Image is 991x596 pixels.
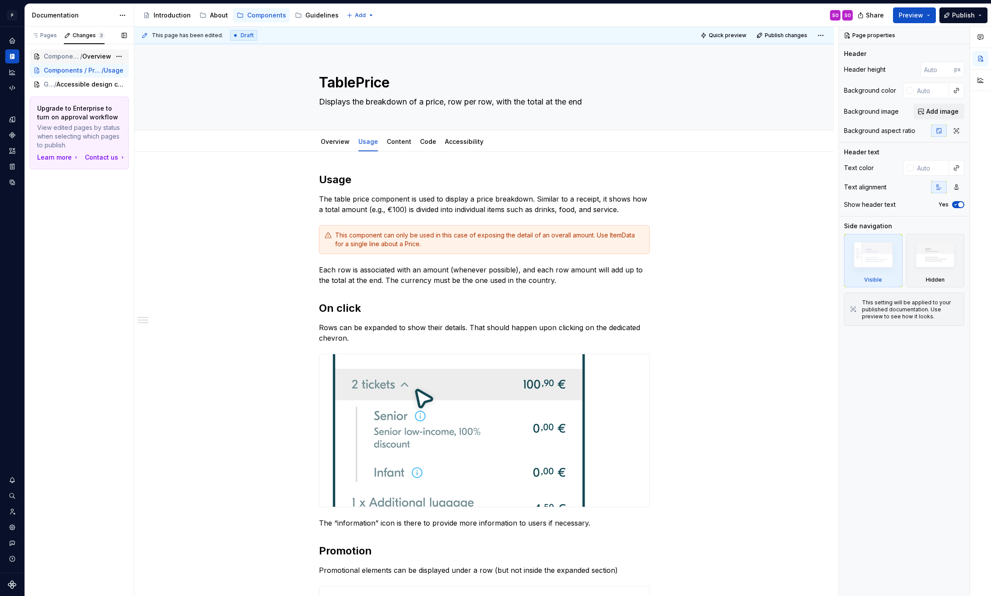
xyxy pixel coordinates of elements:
a: Guidelines / Accessibility/Accessible design checklist [30,77,129,91]
a: About [196,8,231,22]
div: Guidelines [305,11,339,20]
p: Promotional elements can be displayed under a row (but not inside the expanded section) [319,565,650,575]
a: Design tokens [5,112,19,126]
img: c6f1af62-534c-46fd-929c-6178f030b233.png [319,354,599,507]
div: Page tree [140,7,342,24]
a: Components [233,8,290,22]
span: Share [866,11,884,20]
span: Components / Pricing / TablePrice [44,52,80,61]
button: Notifications [5,473,19,487]
label: Yes [938,201,949,208]
button: Add image [914,104,964,119]
div: Header text [844,148,879,157]
a: Guidelines [291,8,342,22]
a: Invite team [5,505,19,519]
a: Introduction [140,8,194,22]
div: Visible [844,234,903,287]
div: About [210,11,228,20]
div: Side navigation [844,222,892,230]
button: Search ⌘K [5,489,19,503]
a: Accessibility [445,138,483,145]
div: Overview [317,132,353,150]
h2: Usage [319,173,650,187]
div: Components [247,11,286,20]
div: Content [383,132,415,150]
input: Auto [914,160,949,176]
div: Code [417,132,440,150]
textarea: Displays the breakdown of a price, row per row, with the total at the end [317,95,648,109]
span: Publish changes [765,32,807,39]
button: Share [853,7,889,23]
div: Accessibility [441,132,487,150]
a: Code automation [5,81,19,95]
button: Quick preview [698,29,750,42]
div: SO [844,12,851,19]
p: Rows can be expanded to show their details. That should happen upon clicking on the dedicated che... [319,322,650,343]
a: Analytics [5,65,19,79]
p: Upgrade to Enterprise to turn on approval workflow [37,104,121,122]
div: Hidden [926,276,945,283]
a: Home [5,34,19,48]
textarea: TablePrice [317,72,648,93]
button: Preview [893,7,936,23]
div: SO [832,12,839,19]
a: Storybook stories [5,160,19,174]
a: Assets [5,144,19,158]
span: Add [355,12,366,19]
svg: Supernova Logo [8,580,17,589]
div: This setting will be applied to your published documentation. Use preview to see how it looks. [862,299,959,320]
div: Documentation [5,49,19,63]
div: Usage [355,132,382,150]
a: Learn more [37,153,80,162]
div: Background aspect ratio [844,126,915,135]
span: Draft [241,32,254,39]
a: Overview [321,138,350,145]
a: Code [420,138,436,145]
span: Accessible design checklist [56,80,123,89]
p: px [954,66,961,73]
p: View edited pages by status when selecting which pages to publish. [37,123,121,150]
div: Text alignment [844,183,886,192]
div: Header height [844,65,886,74]
input: Auto [921,62,954,77]
p: The “information” icon is there to provide more information to users if necessary. [319,518,650,528]
div: Visible [864,276,882,283]
div: This component can only be used in this case of exposing the detail of an overall amount. Use Ite... [335,231,644,248]
span: / [54,80,56,89]
span: Preview [899,11,923,20]
p: The table price component is used to display a price breakdown. Similar to a receipt, it shows ho... [319,194,650,215]
a: Contact us [85,153,126,162]
span: / [102,66,104,75]
a: Usage [358,138,378,145]
input: Auto [914,83,949,98]
div: Text color [844,164,874,172]
button: Contact support [5,536,19,550]
button: P [2,6,23,24]
div: Pages [32,32,57,39]
div: Header [844,49,866,58]
span: Quick preview [709,32,746,39]
a: Settings [5,520,19,534]
div: Hidden [906,234,965,287]
h2: Promotion [319,544,650,558]
a: Components [5,128,19,142]
a: Components / Pricing / TablePrice/Overview [30,49,129,63]
button: Publish [939,7,987,23]
div: Background color [844,86,896,95]
span: Guidelines / Accessibility [44,80,54,89]
a: Components / Pricing / TablePrice/Usage [30,63,129,77]
button: Publish changes [754,29,811,42]
div: P [7,10,18,21]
